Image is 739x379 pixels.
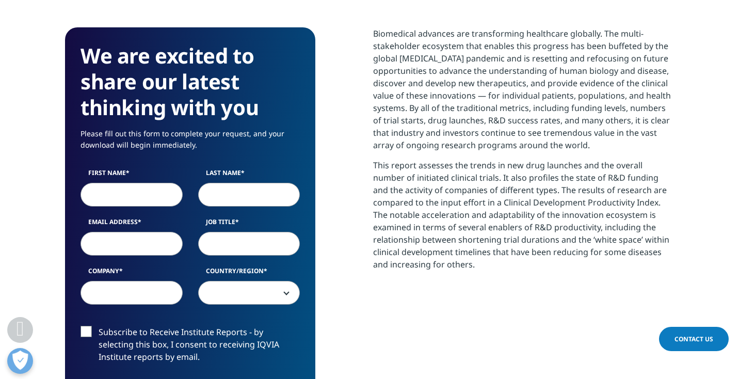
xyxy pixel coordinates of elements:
label: Last Name [198,168,300,183]
h3: We are excited to share our latest thinking with you [81,43,300,120]
label: Country/Region [198,266,300,281]
label: Company [81,266,183,281]
span: Contact Us [674,335,713,343]
label: Email Address [81,217,183,232]
p: Biomedical advances are transforming healthcare globally. The multi-stakeholder ecosystem that en... [373,27,674,159]
label: Job Title [198,217,300,232]
p: This report assesses the trends in new drug launches and the overall number of initiated clinical... [373,159,674,278]
a: Contact Us [659,327,729,351]
button: Open Preferences [7,348,33,374]
label: Subscribe to Receive Institute Reports - by selecting this box, I consent to receiving IQVIA Inst... [81,326,300,369]
label: First Name [81,168,183,183]
p: Please fill out this form to complete your request, and your download will begin immediately. [81,128,300,159]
